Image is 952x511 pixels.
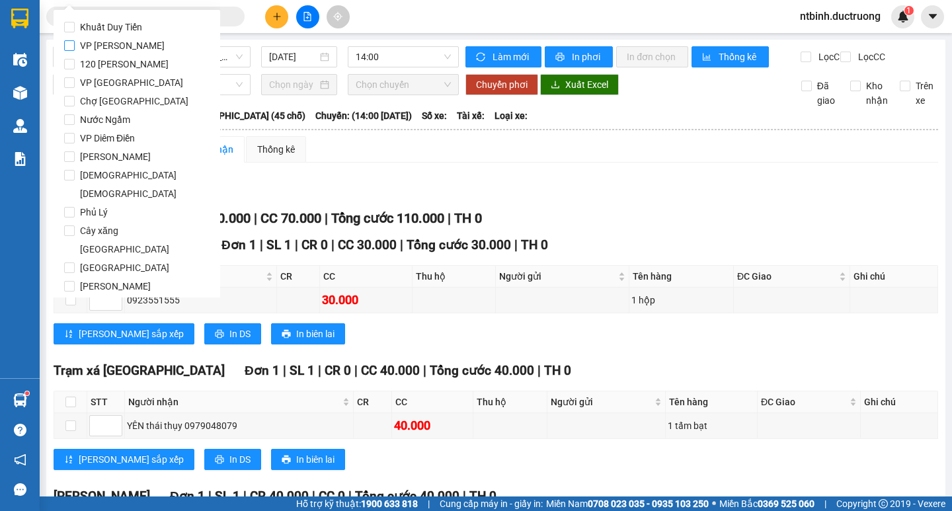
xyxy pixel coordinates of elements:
th: Thu hộ [473,391,547,413]
sup: 1 [25,391,29,395]
span: TH 0 [469,489,496,504]
span: Trạm xá [GEOGRAPHIC_DATA] [54,363,225,378]
span: Khuất Duy Tiến [75,18,147,36]
span: VP [GEOGRAPHIC_DATA] [75,73,188,92]
span: sort-ascending [64,329,73,340]
span: In DS [229,327,251,341]
img: warehouse-icon [13,53,27,67]
span: VP [PERSON_NAME] - [38,48,162,83]
div: 0923551555 [127,293,274,307]
span: bar-chart [702,52,713,63]
span: | [354,363,358,378]
span: [PERSON_NAME] sắp xếp [79,452,184,467]
strong: CÔNG TY VẬN TẢI ĐỨC TRƯỞNG [28,7,171,17]
div: 1 tấm bạt [668,418,755,433]
span: | [312,489,315,504]
th: Ghi chú [850,266,938,288]
span: | [260,237,263,253]
span: ĐC Giao [761,395,846,409]
span: CR 0 [325,363,351,378]
span: Cây xăng [GEOGRAPHIC_DATA] [75,221,210,258]
span: CC 0 [319,489,345,504]
span: CR 40.000 [190,210,251,226]
th: STT [87,391,125,413]
span: | [463,489,466,504]
span: aim [333,12,342,21]
button: printerIn phơi [545,46,613,67]
span: TH 0 [544,363,571,378]
button: printerIn biên lai [271,323,345,344]
button: Chuyển phơi [465,74,538,95]
span: [GEOGRAPHIC_DATA] [75,258,175,277]
span: SL 1 [290,363,315,378]
span: In phơi [572,50,602,64]
span: VP [PERSON_NAME] [75,36,170,55]
button: printerIn DS [204,323,261,344]
span: Hỗ trợ kỹ thuật: [296,496,418,511]
span: | [243,489,247,504]
span: Loại xe: [495,108,528,123]
span: notification [14,453,26,466]
span: Phủ Lý [75,203,113,221]
img: warehouse-icon [13,393,27,407]
span: | [448,210,451,226]
span: plus [272,12,282,21]
span: VP Diêm Điền [75,129,140,147]
th: Ghi chú [861,391,938,413]
button: caret-down [921,5,944,28]
span: Lọc CC [853,50,887,64]
span: Người gửi [551,395,652,409]
span: | [423,363,426,378]
span: caret-down [927,11,939,22]
div: YÊN thái thụy 0979048079 [127,418,351,433]
span: Miền Bắc [719,496,814,511]
span: SL 1 [215,489,240,504]
span: Tổng cước 40.000 [355,489,459,504]
span: CR 0 [301,237,328,253]
strong: 0708 023 035 - 0935 103 250 [588,498,709,509]
span: 120 [PERSON_NAME] [75,55,174,73]
span: [GEOGRAPHIC_DATA] [75,295,175,314]
span: copyright [879,499,888,508]
span: - [38,34,42,45]
span: Cung cấp máy in - giấy in: [440,496,543,511]
span: TH 0 [521,237,548,253]
span: | [428,496,430,511]
span: | [208,489,212,504]
span: printer [215,329,224,340]
span: Làm mới [493,50,531,64]
span: CC 40.000 [361,363,420,378]
span: printer [215,455,224,465]
span: In biên lai [296,452,335,467]
span: Đã giao [812,79,840,108]
span: | [325,210,328,226]
span: question-circle [14,424,26,436]
button: printerIn DS [204,449,261,470]
span: [PERSON_NAME] [75,277,156,295]
span: printer [555,52,567,63]
span: Xuất Excel [565,77,608,92]
span: | [295,237,298,253]
span: Lọc CR [813,50,848,64]
span: [PERSON_NAME] [75,147,156,166]
button: In đơn chọn [616,46,688,67]
span: Chuyến: (14:00 [DATE]) [315,108,412,123]
div: 40.000 [394,416,471,435]
span: | [514,237,518,253]
span: 1 [906,6,911,15]
strong: 0369 525 060 [758,498,814,509]
img: warehouse-icon [13,86,27,100]
button: plus [265,5,288,28]
span: Số xe: [422,108,447,123]
span: In DS [229,452,251,467]
span: printer [282,455,291,465]
span: message [14,483,26,496]
th: Tên hàng [629,266,734,288]
span: | [824,496,826,511]
button: file-add [296,5,319,28]
span: [PERSON_NAME] [54,489,150,504]
input: Chọn ngày [269,77,317,92]
button: bar-chartThống kê [692,46,769,67]
span: Đơn 1 [170,489,205,504]
div: Thống kê [257,142,295,157]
